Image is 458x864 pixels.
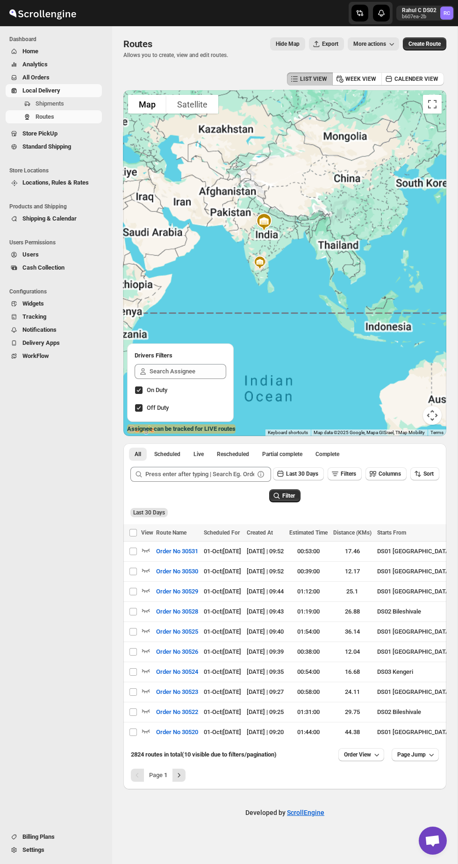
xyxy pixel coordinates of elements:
button: Map action label [270,37,305,50]
span: Off Duty [147,404,169,411]
button: Order No 30530 [150,564,204,579]
button: Locations, Rules & Rates [6,176,102,189]
button: Users [6,248,102,261]
div: DS02 Bileshivale [377,707,451,717]
span: 01-Oct | [DATE] [204,648,241,655]
span: Billing Plans [22,833,55,840]
button: Delivery Apps [6,336,102,350]
button: Order No 30520 [150,725,204,740]
button: User menu [396,6,454,21]
span: Products and Shipping [9,203,106,210]
button: All routes [129,448,147,461]
span: WEEK VIEW [345,75,376,83]
span: CALENDER VIEW [394,75,438,83]
span: On Duty [147,386,167,393]
div: [DATE] | 09:20 [247,728,284,737]
span: Configurations [9,288,106,295]
span: Last 30 Days [133,509,165,516]
button: WEEK VIEW [332,72,382,86]
span: Rescheduled [217,450,249,458]
div: Open chat [419,827,447,855]
button: Create Route [403,37,446,50]
button: Last 30 Days [273,467,324,480]
span: Order No 30528 [156,607,198,616]
span: Order No 30526 [156,647,198,657]
span: Local Delivery [22,87,60,94]
button: Settings [6,843,102,857]
span: Estimated Time [289,529,328,536]
button: Order No 30525 [150,624,204,639]
input: Search Assignee [150,364,226,379]
img: ScrollEngine [7,1,78,25]
span: Routes [36,113,54,120]
button: Show street map [128,95,166,114]
span: 01-Oct | [DATE] [204,628,241,635]
span: Shipping & Calendar [22,215,77,222]
div: 01:31:00 [289,707,328,717]
button: Notifications [6,323,102,336]
span: Rahul C DS02 [440,7,453,20]
span: Delivery Apps [22,339,60,346]
div: DS01 [GEOGRAPHIC_DATA] [377,687,451,697]
span: Scheduled For [204,529,240,536]
span: Analytics [22,61,48,68]
button: Tracking [6,310,102,323]
button: Filter [269,489,301,502]
div: 36.14 [333,627,372,636]
span: Columns [379,471,401,477]
button: Order No 30531 [150,544,204,559]
button: Next [172,769,186,782]
span: 01-Oct | [DATE] [204,608,241,615]
span: Map data ©2025 Google, Mapa GISrael, TMap Mobility [314,430,425,435]
span: Dashboard [9,36,106,43]
button: All Orders [6,71,102,84]
span: Starts From [377,529,406,536]
span: Widgets [22,300,44,307]
span: Filter [282,493,295,499]
span: Users [22,251,39,258]
span: All [135,450,141,458]
div: DS01 [GEOGRAPHIC_DATA] [377,728,451,737]
span: View [141,529,153,536]
button: Filters [328,467,362,480]
div: 01:54:00 [289,627,328,636]
div: [DATE] | 09:43 [247,607,284,616]
div: 44.38 [333,728,372,737]
a: ScrollEngine [287,809,324,816]
button: Order No 30524 [150,664,204,679]
h2: Drivers Filters [135,351,226,360]
div: [DATE] | 09:39 [247,647,284,657]
span: Page Jump [397,751,426,758]
span: Tracking [22,313,46,320]
span: Order No 30529 [156,587,198,596]
span: Partial complete [262,450,302,458]
text: RC [444,10,450,16]
div: 17.46 [333,547,372,556]
span: Route Name [156,529,186,536]
div: 00:58:00 [289,687,328,697]
span: Order No 30520 [156,728,198,737]
span: All Orders [22,74,50,81]
button: Cash Collection [6,261,102,274]
div: DS01 [GEOGRAPHIC_DATA] [377,647,451,657]
button: Billing Plans [6,830,102,843]
span: More actions [353,40,386,48]
div: 01:19:00 [289,607,328,616]
button: Page Jump [392,748,439,761]
span: Scheduled [154,450,180,458]
button: Columns [365,467,407,480]
span: Hide Map [276,40,300,48]
button: Home [6,45,102,58]
p: Rahul C DS02 [402,7,437,14]
button: Export [309,37,344,50]
div: [DATE] | 09:40 [247,627,284,636]
span: Shipments [36,100,64,107]
span: Order No 30524 [156,667,198,677]
span: Live [193,450,204,458]
span: Order No 30525 [156,627,198,636]
span: 01-Oct | [DATE] [204,548,241,555]
button: Sort [410,467,439,480]
label: Assignee can be tracked for LIVE routes [127,424,236,434]
span: Distance (KMs) [333,529,372,536]
span: WorkFlow [22,352,49,359]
